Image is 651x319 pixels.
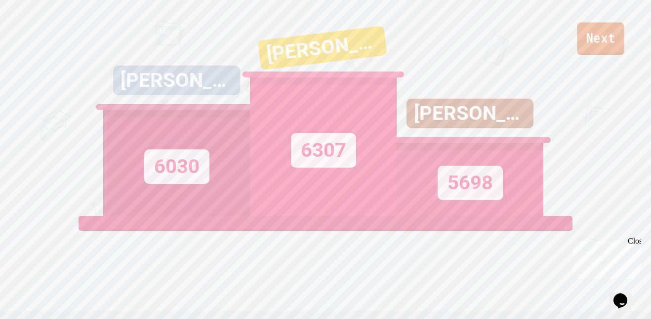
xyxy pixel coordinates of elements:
div: Chat with us now!Close [4,4,68,63]
div: 6307 [291,133,356,168]
div: [PERSON_NAME] [113,66,240,95]
a: Next [577,23,624,55]
div: [PERSON_NAME] [407,99,533,128]
iframe: chat widget [610,280,641,309]
div: 5698 [438,166,503,200]
div: [PERSON_NAME] [258,26,387,70]
iframe: chat widget [569,237,641,279]
div: 6030 [144,149,209,184]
